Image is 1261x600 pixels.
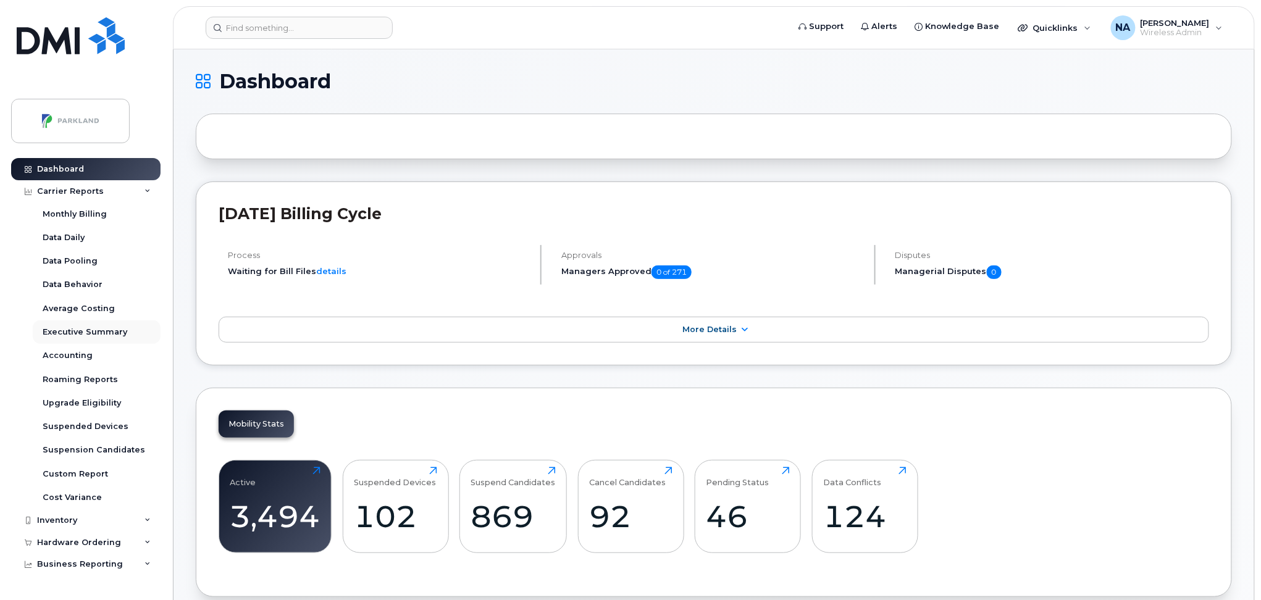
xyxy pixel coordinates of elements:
[895,251,1209,260] h4: Disputes
[987,265,1002,279] span: 0
[230,467,320,546] a: Active3,494
[471,498,556,535] div: 869
[651,265,692,279] span: 0 of 271
[895,265,1209,279] h5: Managerial Disputes
[471,467,556,487] div: Suspend Candidates
[706,498,790,535] div: 46
[219,72,331,91] span: Dashboard
[316,266,346,276] a: details
[230,467,256,487] div: Active
[561,265,863,279] h5: Managers Approved
[230,498,320,535] div: 3,494
[706,467,769,487] div: Pending Status
[561,251,863,260] h4: Approvals
[228,265,530,277] li: Waiting for Bill Files
[589,467,672,546] a: Cancel Candidates92
[823,467,907,546] a: Data Conflicts124
[706,467,790,546] a: Pending Status46
[823,467,881,487] div: Data Conflicts
[589,467,666,487] div: Cancel Candidates
[471,467,556,546] a: Suspend Candidates869
[823,498,907,535] div: 124
[228,251,530,260] h4: Process
[354,498,437,535] div: 102
[354,467,437,546] a: Suspended Devices102
[219,204,1209,223] h2: [DATE] Billing Cycle
[589,498,672,535] div: 92
[682,325,737,334] span: More Details
[354,467,436,487] div: Suspended Devices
